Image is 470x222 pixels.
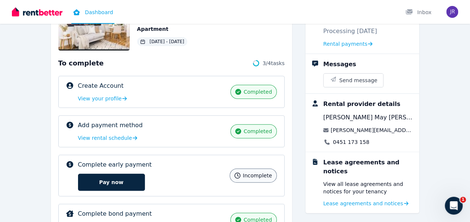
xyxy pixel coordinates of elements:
[78,121,143,130] p: Add payment method
[243,88,272,96] span: completed
[333,138,369,146] a: 0451 173 158
[446,6,458,18] img: Jorge Thiago Mendonca Farias da Rosa
[12,6,62,17] img: RentBetter
[78,134,137,142] a: View rental schedule
[339,77,377,84] span: Send message
[78,209,152,218] p: Complete bond payment
[323,180,414,195] p: View all lease agreements and notices for your tenancy
[78,160,152,169] p: Complete early payment
[324,74,383,87] button: Send message
[331,126,414,134] a: [PERSON_NAME][EMAIL_ADDRESS][DOMAIN_NAME]
[323,60,356,69] div: Messages
[58,58,104,68] span: To complete
[323,100,400,109] div: Rental provider details
[323,200,403,207] span: Lease agreements and notices
[243,128,272,135] span: completed
[323,27,377,36] p: Processing [DATE]
[323,40,373,48] a: Rental payments
[323,200,408,207] a: Lease agreements and notices
[323,40,367,48] span: Rental payments
[150,39,184,45] span: [DATE] - [DATE]
[78,174,145,191] button: Pay now
[323,158,414,176] div: Lease agreements and notices
[78,134,132,142] span: View rental schedule
[78,81,124,90] p: Create Account
[243,172,272,179] span: incomplete
[263,59,285,67] span: 3 / 4 tasks
[405,9,431,16] div: Inbox
[323,113,414,122] span: [PERSON_NAME] May [PERSON_NAME]
[78,95,127,102] a: View your profile
[78,95,122,102] span: View your profile
[445,197,463,215] iframe: Intercom live chat
[460,197,466,203] span: 1
[137,25,272,33] p: Apartment
[66,210,74,217] img: Complete bond payment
